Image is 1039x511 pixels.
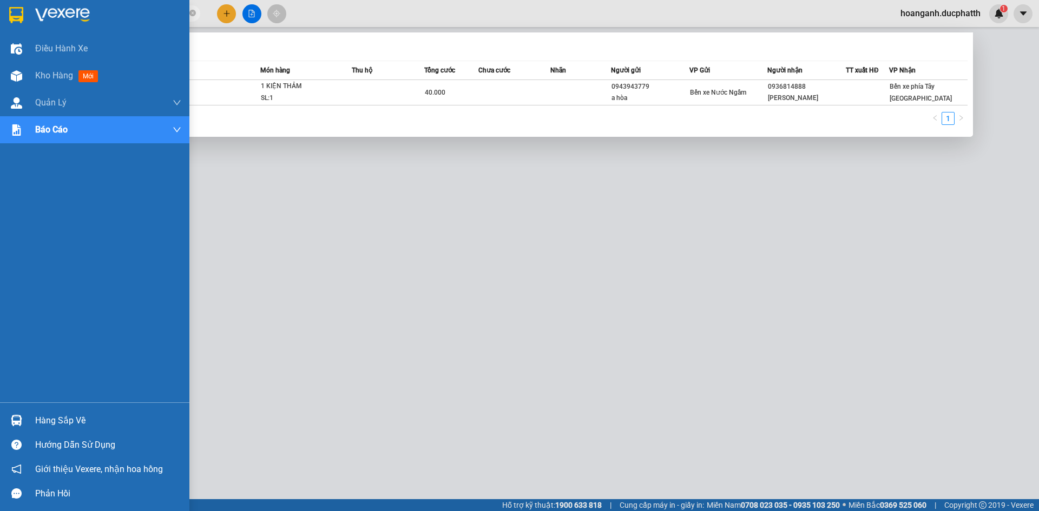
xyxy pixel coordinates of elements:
span: mới [78,70,98,82]
span: VP Gửi [689,67,710,74]
span: question-circle [11,440,22,450]
span: Kho hàng [35,70,73,81]
a: 1 [942,112,954,124]
span: Giới thiệu Vexere, nhận hoa hồng [35,462,163,476]
span: Điều hành xe [35,42,88,55]
div: Hướng dẫn sử dụng [35,437,181,453]
img: warehouse-icon [11,97,22,109]
img: solution-icon [11,124,22,136]
span: Người gửi [611,67,641,74]
img: warehouse-icon [11,70,22,82]
span: Chưa cước [478,67,510,74]
div: a hòa [611,92,689,104]
span: left [932,115,938,121]
span: Người nhận [767,67,803,74]
li: Previous Page [929,112,942,125]
span: TT xuất HĐ [846,67,879,74]
div: Phản hồi [35,486,181,502]
button: right [955,112,968,125]
span: close-circle [189,10,196,16]
span: Bến xe Nước Ngầm [690,89,746,96]
div: SL: 1 [261,92,342,104]
span: Thu hộ [352,67,372,74]
span: Nhãn [550,67,566,74]
span: close-circle [189,9,196,19]
div: [PERSON_NAME] [768,92,845,104]
img: logo-vxr [9,7,23,23]
div: Hàng sắp về [35,413,181,429]
span: VP Nhận [889,67,916,74]
li: 1 [942,112,955,125]
span: message [11,488,22,499]
div: 0943943779 [611,81,689,92]
span: right [958,115,964,121]
img: warehouse-icon [11,415,22,426]
button: left [929,112,942,125]
img: warehouse-icon [11,43,22,55]
div: 1 KIỆN THẢM [261,81,342,92]
li: Next Page [955,112,968,125]
span: Báo cáo [35,123,68,136]
div: 0936814888 [768,81,845,92]
span: Món hàng [260,67,290,74]
span: Quản Lý [35,96,67,109]
span: notification [11,464,22,474]
span: 40.000 [425,89,445,96]
span: Tổng cước [424,67,455,74]
span: down [173,98,181,107]
span: Bến xe phía Tây [GEOGRAPHIC_DATA] [890,83,952,102]
span: down [173,125,181,134]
